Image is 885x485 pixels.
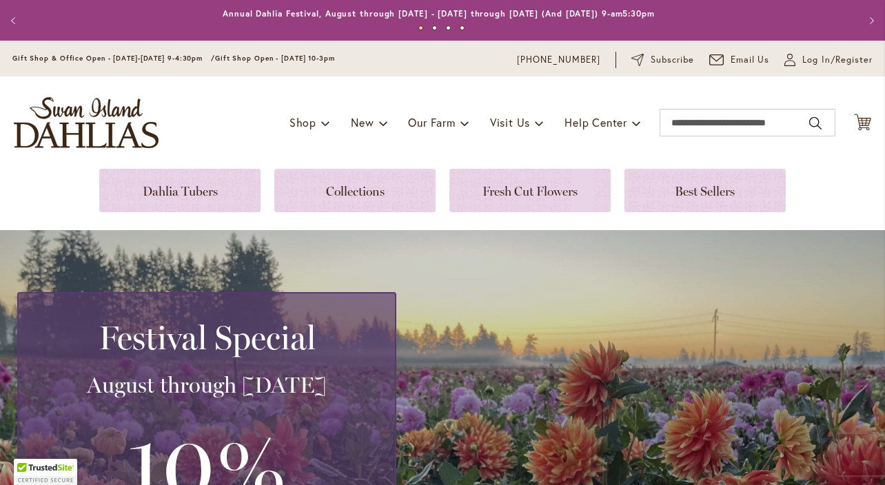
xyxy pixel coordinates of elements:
[1,7,29,34] button: Previous
[784,53,873,67] a: Log In/Register
[408,115,455,130] span: Our Farm
[460,25,465,30] button: 4 of 4
[802,53,873,67] span: Log In/Register
[223,8,655,19] a: Annual Dahlia Festival, August through [DATE] - [DATE] through [DATE] (And [DATE]) 9-am5:30pm
[14,97,159,148] a: store logo
[446,25,451,30] button: 3 of 4
[517,53,600,67] a: [PHONE_NUMBER]
[35,371,378,399] h3: August through [DATE]
[418,25,423,30] button: 1 of 4
[651,53,694,67] span: Subscribe
[351,115,374,130] span: New
[490,115,530,130] span: Visit Us
[709,53,770,67] a: Email Us
[12,54,215,63] span: Gift Shop & Office Open - [DATE]-[DATE] 9-4:30pm /
[432,25,437,30] button: 2 of 4
[564,115,627,130] span: Help Center
[35,318,378,357] h2: Festival Special
[289,115,316,130] span: Shop
[731,53,770,67] span: Email Us
[856,7,884,34] button: Next
[215,54,335,63] span: Gift Shop Open - [DATE] 10-3pm
[631,53,694,67] a: Subscribe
